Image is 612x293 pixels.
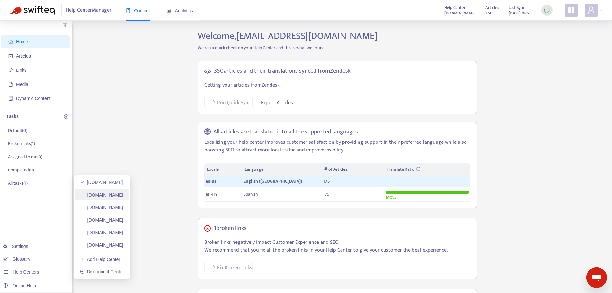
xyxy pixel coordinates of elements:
p: Tasks [6,113,19,121]
strong: [DOMAIN_NAME] [444,10,476,17]
span: Media [16,82,28,87]
a: [DOMAIN_NAME] [80,180,123,185]
span: book [126,8,130,13]
th: Locale [204,163,242,176]
span: Home [16,39,28,44]
button: Fix Broken Links [204,262,253,272]
span: Fix Broken Links [217,264,252,272]
a: Disconnect Center [80,269,124,274]
div: Translate Ratio [387,166,468,173]
p: Localizing your help center improves customer satisfaction by providing support in their preferre... [204,139,470,154]
button: Run Quick Sync [204,97,253,107]
a: Online Help [3,283,36,288]
span: Articles [485,4,499,11]
p: Assigned to me ( 0 ) [8,153,42,160]
span: English ([GEOGRAPHIC_DATA]) [244,178,302,185]
span: 175 [323,178,330,185]
span: Help Center [444,4,466,11]
span: file-image [8,82,13,87]
span: Links [16,68,27,73]
a: [DOMAIN_NAME] [80,205,123,210]
p: All tasks ( 1 ) [8,180,28,187]
span: 100 % [386,194,396,201]
span: Content [126,8,150,13]
span: appstore [567,6,575,14]
span: Last Sync [509,4,525,11]
span: link [8,68,13,72]
p: Getting your articles from Zendesk ... [204,81,470,89]
span: Help Center Manager [66,4,111,16]
span: area-chart [167,8,171,13]
span: cloud-sync [204,68,211,74]
a: Glossary [3,256,30,261]
h5: 1 broken links [214,225,247,232]
span: loading [209,99,215,105]
iframe: Button to launch messaging window [586,267,607,288]
strong: [DATE] 08:25 [509,10,532,17]
p: Completed ( 0 ) [8,167,34,173]
span: Welcome, [EMAIL_ADDRESS][DOMAIN_NAME] [198,28,377,44]
span: global [204,128,211,136]
span: Help Centers [13,270,39,275]
h5: All articles are translated into all the supported languages [213,128,358,136]
th: # of Articles [322,163,384,176]
a: Settings [3,244,28,249]
span: es-419 [206,190,217,198]
p: Default ( 0 ) [8,127,27,134]
button: Export Articles [256,97,298,107]
span: loading [209,264,215,270]
p: Broken links ( 1 ) [8,140,35,147]
span: 175 [323,190,329,198]
a: [DOMAIN_NAME] [80,243,123,248]
span: Articles [16,53,31,59]
p: Broken links negatively impact Customer Experience and SEO. We recommend that you fix all the bro... [204,239,470,254]
a: [DOMAIN_NAME] [80,230,123,235]
span: container [8,96,13,101]
span: Dynamic Content [16,96,50,101]
a: [DOMAIN_NAME] [80,217,123,223]
a: Add Help Center [80,257,120,262]
img: sync_loading.0b5143dde30e3a21642e.gif [543,6,551,14]
strong: 350 [485,10,492,17]
th: Language [242,163,322,176]
span: Run Quick Sync [217,99,251,107]
span: account-book [8,54,13,58]
a: [DOMAIN_NAME] [80,192,123,197]
img: Swifteq [10,6,55,15]
span: plus-circle [64,114,68,119]
a: [DOMAIN_NAME] [444,9,476,17]
p: We ran a quick check on your Help Center and this is what we found [193,44,482,51]
span: home [8,40,13,44]
h5: 350 articles and their translations synced from Zendesk [214,68,351,75]
span: Analytics [167,8,193,13]
span: user [587,6,595,14]
span: en-us [206,178,216,185]
span: Spanish [244,190,258,198]
span: close-circle [204,225,211,232]
span: Export Articles [261,99,293,107]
